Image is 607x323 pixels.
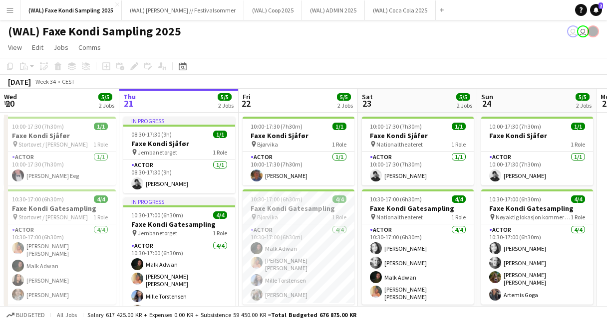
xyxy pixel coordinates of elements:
[94,195,108,203] span: 4/4
[362,152,474,185] app-card-role: Actor1/110:00-17:30 (7h30m)[PERSON_NAME]
[362,131,474,140] h3: Faxe Kondi Sjåfør
[489,195,541,203] span: 10:30-17:00 (6h30m)
[218,93,232,101] span: 5/5
[332,123,346,130] span: 1/1
[93,213,108,221] span: 1 Role
[370,123,422,130] span: 10:00-17:30 (7h30m)
[332,213,346,221] span: 1 Role
[362,189,474,305] app-job-card: 10:30-17:00 (6h30m)4/4Faxe Kondi Gatesampling Nationaltheateret1 RoleActor4/410:30-17:00 (6h30m)[...
[99,102,114,109] div: 2 Jobs
[337,102,353,109] div: 2 Jobs
[12,195,64,203] span: 10:30-17:00 (6h30m)
[16,312,45,319] span: Budgeted
[123,117,235,193] app-job-card: In progress08:30-17:30 (9h)1/1Faxe Kondi Sjåfør Jernbanetorget1 RoleActor1/108:30-17:30 (9h)[PERS...
[332,195,346,203] span: 4/4
[587,25,599,37] app-user-avatar: Hin Shing Cheung
[576,102,592,109] div: 2 Jobs
[567,25,579,37] app-user-avatar: Fredrik Næss
[4,117,116,185] div: 10:00-17:30 (7h30m)1/1Faxe Kondi Sjåfør Stortovet / [PERSON_NAME]1 RoleActor1/110:00-17:30 (7h30m...
[32,43,43,52] span: Edit
[571,195,585,203] span: 4/4
[360,98,373,109] span: 23
[18,213,88,221] span: Stortovet / [PERSON_NAME]
[123,240,235,321] app-card-role: Actor4/410:30-17:00 (6h30m)Malk Adwan[PERSON_NAME] [PERSON_NAME]Mille Torstensen[PERSON_NAME]
[4,204,116,213] h3: Faxe Kondi Gatesampling
[243,189,354,305] div: 10:30-17:00 (6h30m)4/4Faxe Kondi Gatesampling Bjørvika1 RoleActor4/410:30-17:00 (6h30m)Malk Adwan...
[452,123,466,130] span: 1/1
[243,152,354,185] app-card-role: Actor1/110:00-17:30 (7h30m)[PERSON_NAME]
[4,189,116,305] app-job-card: 10:30-17:00 (6h30m)4/4Faxe Kondi Gatesampling Stortovet / [PERSON_NAME]1 RoleActor4/410:30-17:00 ...
[251,195,303,203] span: 10:30-17:00 (6h30m)
[123,139,235,148] h3: Faxe Kondi Sjåfør
[365,0,436,20] button: (WAL) Coca Cola 2025
[362,117,474,185] app-job-card: 10:00-17:30 (7h30m)1/1Faxe Kondi Sjåfør Nationaltheateret1 RoleActor1/110:00-17:30 (7h30m)[PERSON...
[376,213,423,221] span: Nationaltheateret
[243,131,354,140] h3: Faxe Kondi Sjåfør
[93,141,108,148] span: 1 Role
[481,189,593,305] app-job-card: 10:30-17:00 (6h30m)4/4Faxe Kondi Gatesampling Nøyaktig lokasjon kommer snart1 RoleActor4/410:30-1...
[571,141,585,148] span: 1 Role
[2,98,17,109] span: 20
[362,204,474,213] h3: Faxe Kondi Gatesampling
[481,92,493,101] span: Sun
[8,24,181,39] h1: (WAL) Faxe Kondi Sampling 2025
[8,77,31,87] div: [DATE]
[481,204,593,213] h3: Faxe Kondi Gatesampling
[122,0,244,20] button: (WAL) [PERSON_NAME] // Festivalsommer
[481,117,593,185] div: 10:00-17:30 (7h30m)1/1Faxe Kondi Sjåfør1 RoleActor1/110:00-17:30 (7h30m)[PERSON_NAME]
[576,93,590,101] span: 5/5
[571,213,585,221] span: 1 Role
[4,41,26,54] a: View
[131,211,183,219] span: 10:30-17:00 (6h30m)
[452,195,466,203] span: 4/4
[213,131,227,138] span: 1/1
[451,141,466,148] span: 1 Role
[243,204,354,213] h3: Faxe Kondi Gatesampling
[4,92,17,101] span: Wed
[577,25,589,37] app-user-avatar: Fredrik Næss
[138,149,177,156] span: Jernbanetorget
[370,195,422,203] span: 10:30-17:00 (6h30m)
[496,213,571,221] span: Nøyaktig lokasjon kommer snart
[362,224,474,305] app-card-role: Actor4/410:30-17:00 (6h30m)[PERSON_NAME][PERSON_NAME]Malk Adwan[PERSON_NAME] [PERSON_NAME]
[481,131,593,140] h3: Faxe Kondi Sjåfør
[257,213,278,221] span: Bjørvika
[123,220,235,229] h3: Faxe Kondi Gatesampling
[590,4,602,16] a: 2
[480,98,493,109] span: 24
[218,102,234,109] div: 2 Jobs
[123,197,235,321] app-job-card: In progress10:30-17:00 (6h30m)4/4Faxe Kondi Gatesampling Jernbanetorget1 RoleActor4/410:30-17:00 ...
[489,123,541,130] span: 10:00-17:30 (7h30m)
[18,141,88,148] span: Stortovet / [PERSON_NAME]
[571,123,585,130] span: 1/1
[213,229,227,237] span: 1 Role
[244,0,302,20] button: (WAL) Coop 2025
[376,141,423,148] span: Nationaltheateret
[362,92,373,101] span: Sat
[213,211,227,219] span: 4/4
[78,43,101,52] span: Comms
[257,141,278,148] span: Bjørvika
[123,160,235,193] app-card-role: Actor1/108:30-17:30 (9h)[PERSON_NAME]
[5,310,46,321] button: Budgeted
[213,149,227,156] span: 1 Role
[337,93,351,101] span: 5/5
[62,78,75,85] div: CEST
[123,92,136,101] span: Thu
[4,131,116,140] h3: Faxe Kondi Sjåfør
[456,93,470,101] span: 5/5
[599,2,603,9] span: 2
[302,0,365,20] button: (WAL) ADMIN 2025
[131,131,172,138] span: 08:30-17:30 (9h)
[138,229,177,237] span: Jernbanetorget
[8,43,22,52] span: View
[332,141,346,148] span: 1 Role
[74,41,105,54] a: Comms
[4,224,116,305] app-card-role: Actor4/410:30-17:00 (6h30m)[PERSON_NAME] [PERSON_NAME]Malk Adwan[PERSON_NAME][PERSON_NAME]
